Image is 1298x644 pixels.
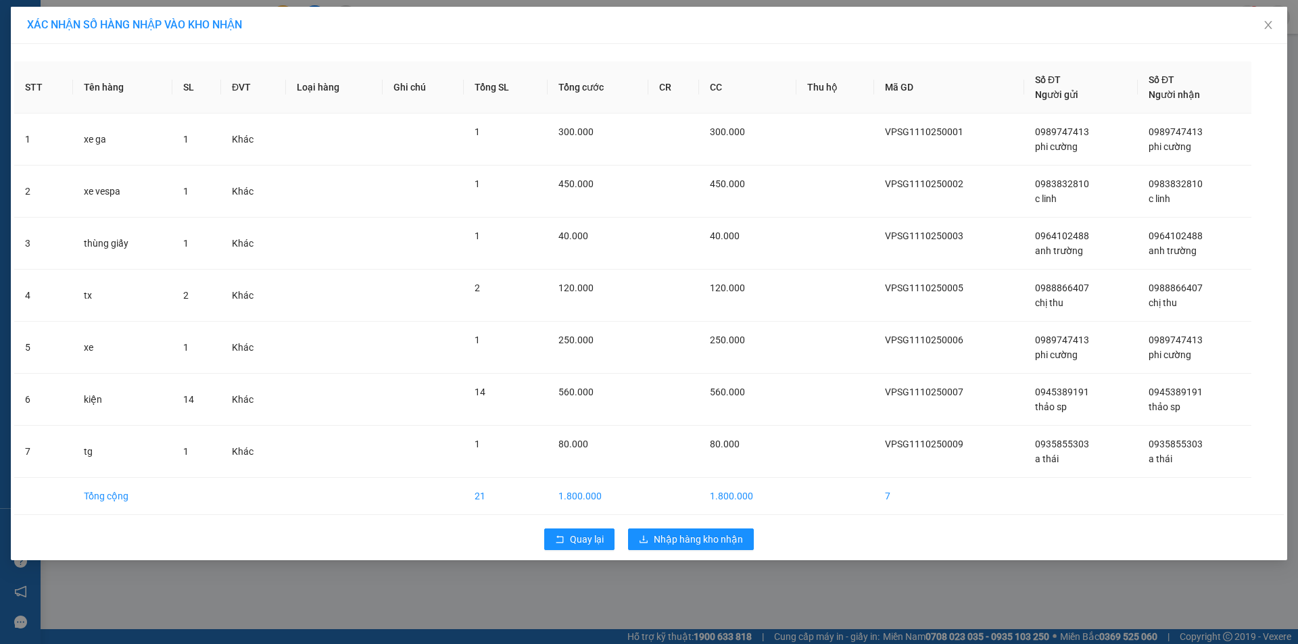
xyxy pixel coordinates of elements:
[183,238,189,249] span: 1
[548,478,648,515] td: 1.800.000
[1035,282,1089,293] span: 0988866407
[1035,74,1061,85] span: Số ĐT
[1149,453,1172,464] span: a thái
[1149,439,1203,449] span: 0935855303
[1263,20,1274,30] span: close
[558,126,594,137] span: 300.000
[475,282,480,293] span: 2
[1149,282,1203,293] span: 0988866407
[710,387,745,397] span: 560.000
[221,166,286,218] td: Khác
[221,114,286,166] td: Khác
[885,230,963,241] span: VPSG1110250003
[1149,349,1191,360] span: phi cường
[221,61,286,114] th: ĐVT
[1149,193,1170,204] span: c linh
[158,60,253,79] div: 0935855303
[11,11,149,44] div: VP [GEOGRAPHIC_DATA]
[1149,401,1180,412] span: thảo sp
[1149,141,1191,152] span: phi cường
[874,478,1024,515] td: 7
[1035,297,1063,308] span: chị thu
[1035,178,1089,189] span: 0983832810
[221,374,286,426] td: Khác
[710,126,745,137] span: 300.000
[183,186,189,197] span: 1
[464,478,548,515] td: 21
[885,335,963,345] span: VPSG1110250006
[885,387,963,397] span: VPSG1110250007
[1035,141,1078,152] span: phi cường
[558,282,594,293] span: 120.000
[1035,245,1083,256] span: anh trường
[27,18,242,31] span: XÁC NHẬN SỐ HÀNG NHẬP VÀO KHO NHẬN
[11,13,32,27] span: Gửi:
[885,439,963,449] span: VPSG1110250009
[73,478,172,515] td: Tổng cộng
[73,374,172,426] td: kiện
[558,178,594,189] span: 450.000
[1149,387,1203,397] span: 0945389191
[1149,178,1203,189] span: 0983832810
[73,426,172,478] td: tg
[286,61,383,114] th: Loại hàng
[710,282,745,293] span: 120.000
[14,218,73,270] td: 3
[558,387,594,397] span: 560.000
[1149,245,1197,256] span: anh trường
[158,44,253,60] div: a thái
[1035,89,1078,100] span: Người gửi
[183,342,189,353] span: 1
[1249,7,1287,45] button: Close
[14,166,73,218] td: 2
[1035,349,1078,360] span: phi cường
[475,178,480,189] span: 1
[1149,74,1174,85] span: Số ĐT
[221,322,286,374] td: Khác
[1035,439,1089,449] span: 0935855303
[699,478,796,515] td: 1.800.000
[475,439,480,449] span: 1
[221,218,286,270] td: Khác
[11,60,149,79] div: 0935855303
[14,374,73,426] td: 6
[383,61,464,114] th: Ghi chú
[1149,230,1203,241] span: 0964102488
[158,11,253,44] div: VP Cư Jút
[1149,89,1200,100] span: Người nhận
[14,61,73,114] th: STT
[885,178,963,189] span: VPSG1110250002
[73,270,172,322] td: tx
[885,126,963,137] span: VPSG1110250001
[1035,387,1089,397] span: 0945389191
[73,218,172,270] td: thùng giấy
[158,13,191,27] span: Nhận:
[221,426,286,478] td: Khác
[14,270,73,322] td: 4
[1035,401,1067,412] span: thảo sp
[73,61,172,114] th: Tên hàng
[710,230,740,241] span: 40.000
[1035,230,1089,241] span: 0964102488
[475,126,480,137] span: 1
[156,87,186,119] span: Chưa cước :
[1149,297,1177,308] span: chị thu
[221,270,286,322] td: Khác
[183,290,189,301] span: 2
[570,532,604,547] span: Quay lại
[654,532,743,547] span: Nhập hàng kho nhận
[558,230,588,241] span: 40.000
[710,439,740,449] span: 80.000
[648,61,699,114] th: CR
[14,114,73,166] td: 1
[558,335,594,345] span: 250.000
[172,61,221,114] th: SL
[183,446,189,457] span: 1
[11,44,149,60] div: a thái
[710,178,745,189] span: 450.000
[475,387,485,397] span: 14
[1149,335,1203,345] span: 0989747413
[710,335,745,345] span: 250.000
[183,394,194,405] span: 14
[1035,453,1059,464] span: a thái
